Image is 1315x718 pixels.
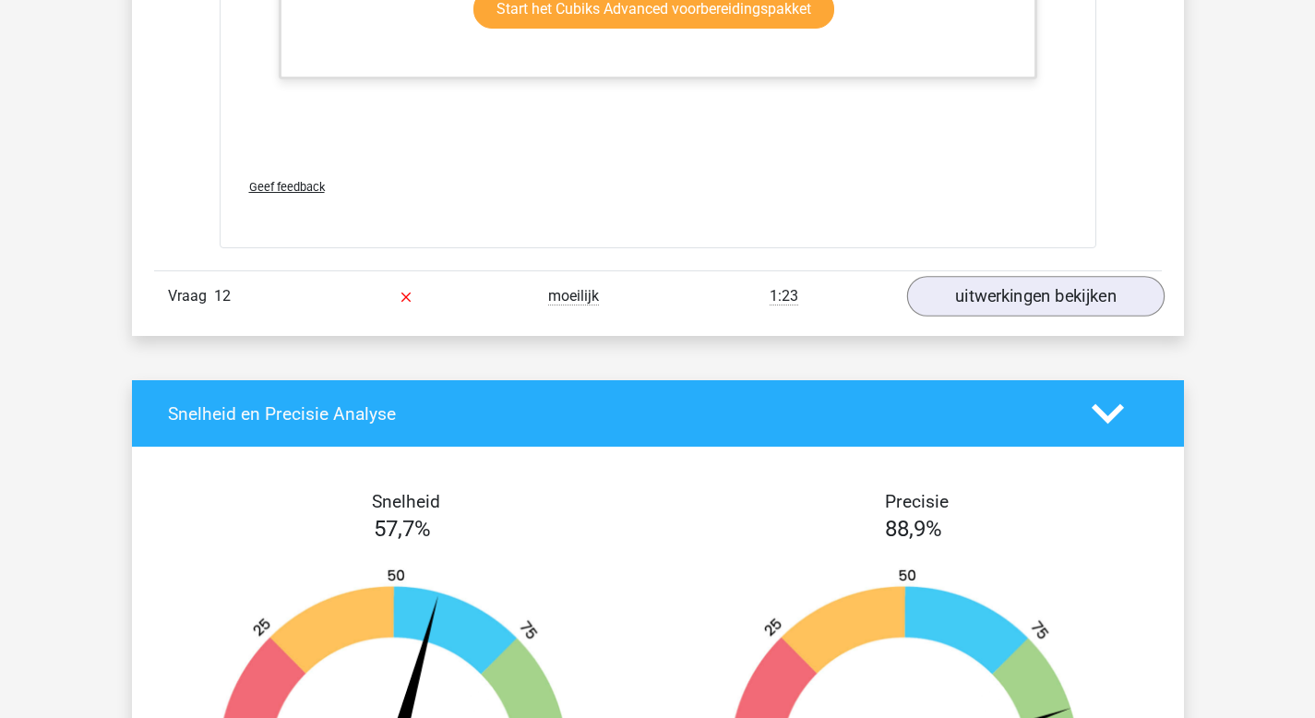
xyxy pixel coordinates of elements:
h4: Snelheid [168,491,644,512]
span: 57,7% [374,516,431,542]
span: Geef feedback [249,180,325,194]
h4: Snelheid en Precisie Analyse [168,403,1064,425]
span: 12 [214,287,231,305]
a: uitwerkingen bekijken [906,276,1164,317]
span: 88,9% [885,516,942,542]
span: moeilijk [548,287,599,305]
h4: Precisie [679,491,1155,512]
span: 1:23 [770,287,798,305]
span: Vraag [168,285,214,307]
